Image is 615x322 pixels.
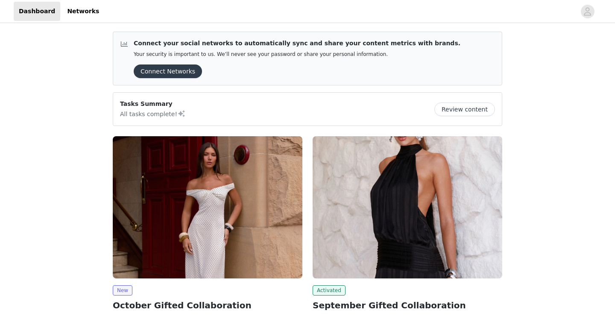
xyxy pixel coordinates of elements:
button: Connect Networks [134,64,202,78]
p: Connect your social networks to automatically sync and share your content metrics with brands. [134,39,460,48]
img: Peppermayo AUS [313,136,502,278]
p: All tasks complete! [120,108,186,119]
span: Activated [313,285,346,296]
span: New [113,285,132,296]
button: Review content [434,102,495,116]
img: Peppermayo AUS [113,136,302,278]
a: Dashboard [14,2,60,21]
a: Networks [62,2,104,21]
h2: September Gifted Collaboration [313,299,502,312]
div: avatar [583,5,592,18]
h2: October Gifted Collaboration [113,299,302,312]
p: Tasks Summary [120,100,186,108]
p: Your security is important to us. We’ll never see your password or share your personal information. [134,51,460,58]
